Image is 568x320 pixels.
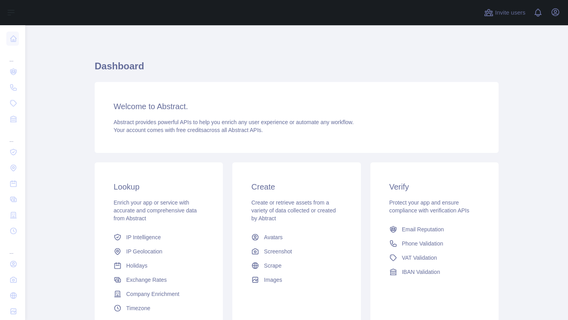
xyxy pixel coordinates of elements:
span: Exchange Rates [126,276,167,284]
div: ... [6,240,19,255]
span: Your account comes with across all Abstract APIs. [114,127,263,133]
a: IBAN Validation [386,265,483,279]
a: Avatars [248,230,345,244]
span: Avatars [264,233,282,241]
a: Phone Validation [386,236,483,251]
h1: Dashboard [95,60,499,79]
span: Enrich your app or service with accurate and comprehensive data from Abstract [114,199,197,221]
a: Screenshot [248,244,345,259]
span: Scrape [264,262,281,270]
span: Screenshot [264,247,292,255]
h3: Lookup [114,181,204,192]
span: Phone Validation [402,240,443,247]
span: IP Intelligence [126,233,161,241]
span: Images [264,276,282,284]
h3: Create [251,181,342,192]
div: ... [6,128,19,143]
span: Email Reputation [402,225,444,233]
span: Timezone [126,304,150,312]
span: VAT Validation [402,254,437,262]
span: Invite users [495,8,525,17]
a: IP Geolocation [110,244,207,259]
span: IP Geolocation [126,247,163,255]
span: Create or retrieve assets from a variety of data collected or created by Abtract [251,199,336,221]
span: free credits [176,127,204,133]
div: ... [6,47,19,63]
span: Company Enrichment [126,290,179,298]
a: Company Enrichment [110,287,207,301]
a: Timezone [110,301,207,315]
a: Scrape [248,259,345,273]
span: Abstract provides powerful APIs to help you enrich any user experience or automate any workflow. [114,119,354,125]
a: Holidays [110,259,207,273]
span: IBAN Validation [402,268,440,276]
a: Images [248,273,345,287]
a: Email Reputation [386,222,483,236]
a: VAT Validation [386,251,483,265]
h3: Welcome to Abstract. [114,101,480,112]
a: IP Intelligence [110,230,207,244]
h3: Verify [389,181,480,192]
button: Invite users [482,6,527,19]
a: Exchange Rates [110,273,207,287]
span: Holidays [126,262,148,270]
span: Protect your app and ensure compliance with verification APIs [389,199,469,214]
